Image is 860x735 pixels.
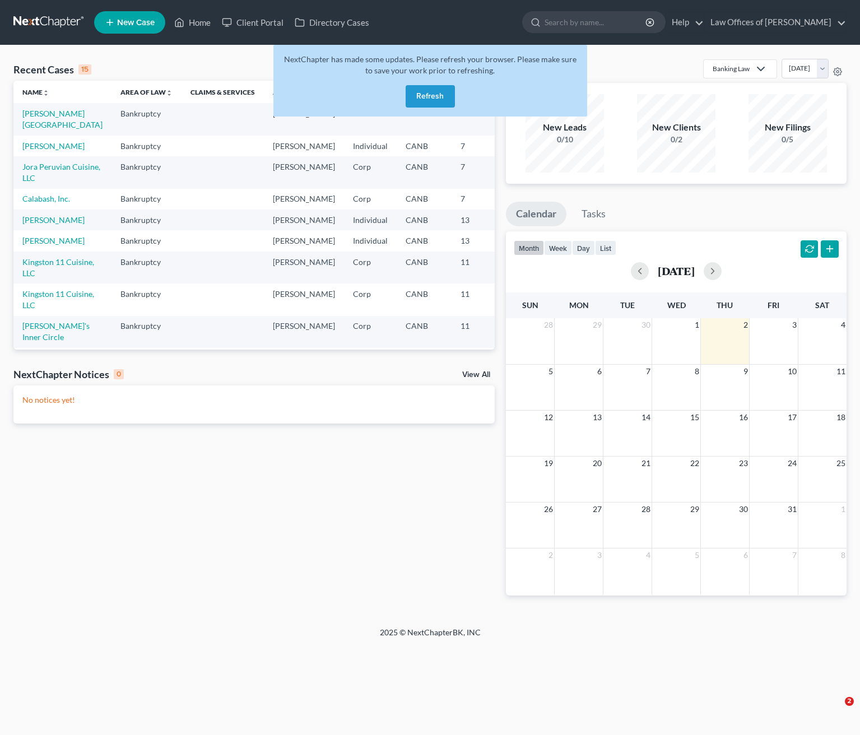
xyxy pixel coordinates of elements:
button: week [544,240,572,255]
span: 12 [543,411,554,424]
span: 3 [791,318,798,332]
div: 0/5 [749,134,827,145]
td: Individual [344,230,397,251]
td: [PERSON_NAME] [264,283,344,315]
a: [PERSON_NAME] [22,215,85,225]
div: 2025 © NextChapterBK, INC [111,627,750,647]
td: Corp [344,189,397,210]
td: Individual [344,348,397,380]
td: Bankruptcy [111,189,182,210]
div: Recent Cases [13,63,91,76]
a: Kingston 11 Cuisine, LLC [22,289,94,310]
span: 21 [640,457,652,470]
td: 11 [452,252,508,283]
div: 0/2 [637,134,715,145]
span: 5 [547,365,554,378]
td: [PERSON_NAME] [264,189,344,210]
span: 23 [738,457,749,470]
td: Bankruptcy [111,103,182,135]
td: Bankruptcy [111,156,182,188]
span: Sat [815,300,829,310]
span: 4 [645,548,652,562]
td: 7 [452,189,508,210]
td: Individual [344,210,397,230]
span: 11 [835,365,847,378]
span: 29 [592,318,603,332]
td: CANB [397,156,452,188]
a: Jora Peruvian Cuisine, LLC [22,162,100,183]
span: 17 [787,411,798,424]
span: 2 [742,318,749,332]
td: 7 [452,156,508,188]
div: 0/10 [526,134,604,145]
h2: [DATE] [658,265,695,277]
div: 15 [78,64,91,75]
span: 2 [845,697,854,706]
td: 11 [452,348,508,380]
td: CANB [397,230,452,251]
td: CANB [397,348,452,380]
td: Corp [344,283,397,315]
span: 26 [543,503,554,516]
a: Area of Lawunfold_more [120,88,173,96]
span: 8 [840,548,847,562]
span: 22 [689,457,700,470]
td: 7 [452,136,508,156]
span: 20 [592,457,603,470]
td: Individual [344,136,397,156]
input: Search by name... [545,12,647,32]
a: [PERSON_NAME]'s Inner Circle [22,321,90,342]
a: View All [462,371,490,379]
span: 25 [835,457,847,470]
span: 1 [694,318,700,332]
button: list [595,240,616,255]
td: [PERSON_NAME] [264,210,344,230]
span: 5 [694,548,700,562]
span: 1 [840,503,847,516]
div: New Clients [637,121,715,134]
span: Sun [522,300,538,310]
span: 4 [840,318,847,332]
span: 27 [592,503,603,516]
span: 30 [738,503,749,516]
a: Nameunfold_more [22,88,49,96]
td: [PERSON_NAME] [264,316,344,348]
td: CANB [397,316,452,348]
td: CANB [397,136,452,156]
span: 10 [787,365,798,378]
a: Directory Cases [289,12,375,32]
span: Wed [667,300,686,310]
span: 3 [596,548,603,562]
span: 18 [835,411,847,424]
a: Help [666,12,704,32]
a: Law Offices of [PERSON_NAME] [705,12,846,32]
a: Client Portal [216,12,289,32]
td: Bankruptcy [111,316,182,348]
button: month [514,240,544,255]
a: Home [169,12,216,32]
span: New Case [117,18,155,27]
td: Bankruptcy [111,283,182,315]
td: Bankruptcy [111,210,182,230]
div: New Filings [749,121,827,134]
span: 7 [791,548,798,562]
div: 0 [114,369,124,379]
td: Corp [344,316,397,348]
span: 7 [645,365,652,378]
iframe: Intercom live chat [822,697,849,724]
span: 13 [592,411,603,424]
td: CANB [397,189,452,210]
span: 15 [689,411,700,424]
td: Bankruptcy [111,230,182,251]
td: Bankruptcy [111,348,182,380]
td: 11 [452,316,508,348]
div: NextChapter Notices [13,367,124,381]
span: Fri [768,300,779,310]
i: unfold_more [166,90,173,96]
td: 11 [452,283,508,315]
td: [PERSON_NAME] [264,230,344,251]
a: Calendar [506,202,566,226]
a: Tasks [571,202,616,226]
td: Corp [344,252,397,283]
span: 28 [640,503,652,516]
